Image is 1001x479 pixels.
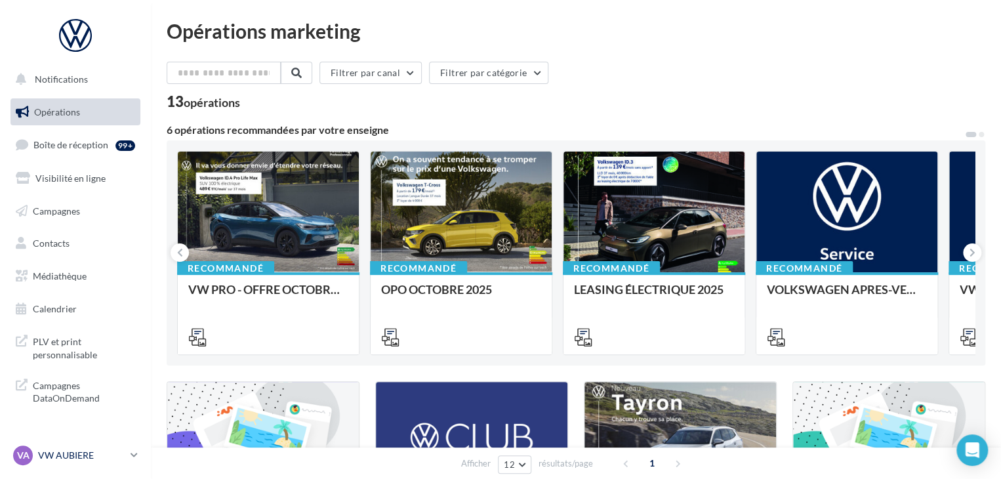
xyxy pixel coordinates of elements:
span: Médiathèque [33,270,87,281]
a: Visibilité en ligne [8,165,143,192]
button: Notifications [8,66,138,93]
span: Boîte de réception [33,139,108,150]
a: Contacts [8,230,143,257]
div: OPO OCTOBRE 2025 [381,283,541,309]
a: Opérations [8,98,143,126]
div: LEASING ÉLECTRIQUE 2025 [574,283,734,309]
span: Afficher [461,457,491,470]
div: VW PRO - OFFRE OCTOBRE 25 [188,283,348,309]
a: Campagnes [8,198,143,225]
div: VOLKSWAGEN APRES-VENTE [767,283,927,309]
div: Opérations marketing [167,21,985,41]
span: Calendrier [33,303,77,314]
div: Recommandé [563,261,660,276]
div: 13 [167,94,240,109]
button: Filtrer par catégorie [429,62,548,84]
a: VA VW AUBIERE [10,443,140,468]
span: Opérations [34,106,80,117]
span: 12 [504,459,515,470]
button: 12 [498,455,531,474]
a: Campagnes DataOnDemand [8,371,143,410]
div: Recommandé [756,261,853,276]
a: Calendrier [8,295,143,323]
span: résultats/page [539,457,593,470]
span: Campagnes [33,205,80,216]
a: Boîte de réception99+ [8,131,143,159]
div: opérations [184,96,240,108]
div: Open Intercom Messenger [956,434,988,466]
button: Filtrer par canal [319,62,422,84]
a: Médiathèque [8,262,143,290]
div: 6 opérations recommandées par votre enseigne [167,125,964,135]
span: 1 [642,453,663,474]
a: PLV et print personnalisable [8,327,143,366]
span: Notifications [35,73,88,85]
span: Visibilité en ligne [35,173,106,184]
span: PLV et print personnalisable [33,333,135,361]
div: Recommandé [370,261,467,276]
p: VW AUBIERE [38,449,125,462]
span: Campagnes DataOnDemand [33,377,135,405]
span: Contacts [33,238,70,249]
div: 99+ [115,140,135,151]
span: VA [17,449,30,462]
div: Recommandé [177,261,274,276]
